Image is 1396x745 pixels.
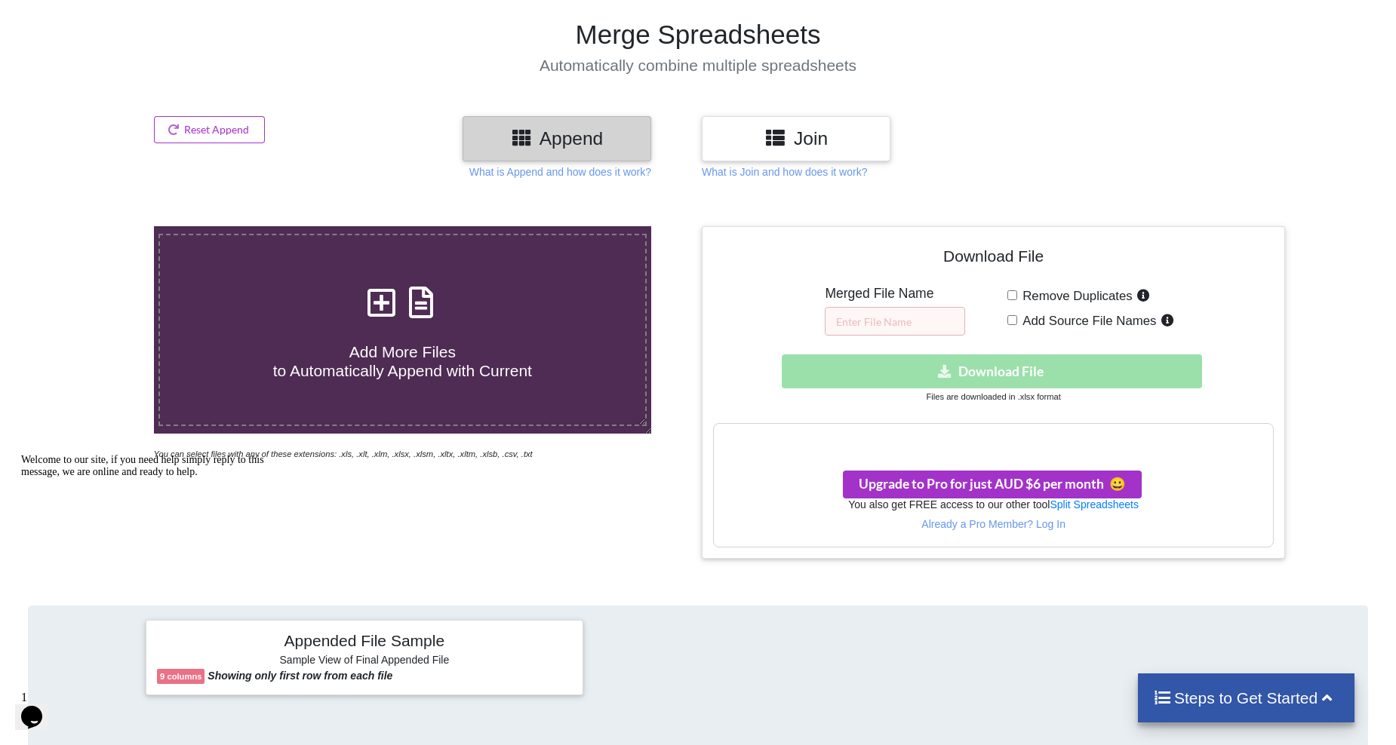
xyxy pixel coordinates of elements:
[825,286,965,302] h5: Merged File Name
[825,307,965,336] input: Enter File Name
[843,471,1142,498] button: Upgrade to Pro for just AUD $6 per monthsmile
[713,238,1274,281] h4: Download File
[714,517,1273,532] p: Already a Pro Member? Log In
[154,449,533,458] i: You can select files with any of these extensions: .xls, .xlt, .xlm, .xlsx, .xlsm, .xltx, .xltm, ...
[714,498,1273,511] h6: You also get FREE access to our other tool
[15,448,287,677] iframe: chat widget
[702,164,867,179] p: What is Join and how does it work?
[714,431,1273,448] h3: Your files are more than 1 MB
[157,631,572,652] h4: Appended File Sample
[1153,688,1339,707] h4: Steps to Get Started
[208,670,392,682] b: Showing only first row from each file
[6,6,249,29] span: Welcome to our site, if you need help simply reply to this message, we are online and ready to help.
[859,476,1126,492] span: Upgrade to Pro for just AUD $6 per month
[6,6,278,30] div: Welcome to our site, if you need help simply reply to this message, we are online and ready to help.
[15,685,63,730] iframe: chat widget
[1017,314,1156,328] span: Add Source File Names
[1050,498,1139,510] a: Split Spreadsheets
[160,672,201,681] b: 9 columns
[1104,476,1126,492] span: smile
[157,654,572,669] h6: Sample View of Final Appended File
[273,343,532,379] span: Add More Files to Automatically Append with Current
[926,392,1060,401] small: Files are downloaded in .xlsx format
[474,127,640,149] h3: Append
[1017,289,1133,303] span: Remove Duplicates
[154,116,266,143] button: Reset Append
[713,127,879,149] h3: Join
[469,164,651,179] p: What is Append and how does it work?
